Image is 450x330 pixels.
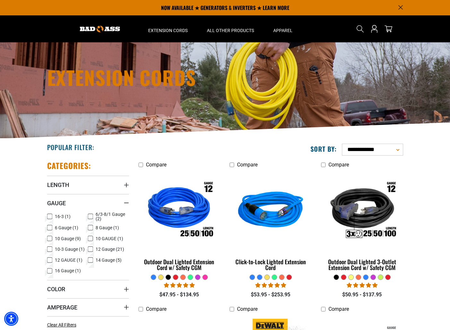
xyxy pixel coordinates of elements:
[96,225,119,230] span: 8 Gauge (1)
[230,174,311,248] img: blue
[321,171,403,274] a: Outdoor Dual Lighted 3-Outlet Extension Cord w/ Safety CGM Outdoor Dual Lighted 3-Outlet Extensio...
[47,143,94,151] h2: Popular Filter:
[383,25,394,33] a: cart
[139,15,197,42] summary: Extension Cords
[47,68,281,87] h1: Extension Cords
[139,171,220,274] a: Outdoor Dual Lighted Extension Cord w/ Safety CGM Outdoor Dual Lighted Extension Cord w/ Safety CGM
[80,26,120,32] img: Bad Ass Extension Cords
[321,259,403,270] div: Outdoor Dual Lighted 3-Outlet Extension Cord w/ Safety CGM
[96,236,123,241] span: 10 GAUGE (1)
[148,28,188,33] span: Extension Cords
[55,268,81,273] span: 16 Gauge (1)
[55,236,81,241] span: 10 Gauge (9)
[264,15,302,42] summary: Apparel
[146,162,166,168] span: Compare
[139,291,220,299] div: $47.95 - $134.95
[47,322,76,327] span: Clear All Filters
[237,306,258,312] span: Compare
[207,28,254,33] span: All Other Products
[230,291,311,299] div: $53.95 - $253.95
[230,259,311,270] div: Click-to-Lock Lighted Extension Cord
[55,258,82,262] span: 12 GAUGE (1)
[146,306,166,312] span: Compare
[328,162,349,168] span: Compare
[47,161,91,171] h2: Categories:
[47,199,66,207] span: Gauge
[355,24,365,34] summary: Search
[47,181,69,189] span: Length
[322,174,403,248] img: Outdoor Dual Lighted 3-Outlet Extension Cord w/ Safety CGM
[321,291,403,299] div: $50.95 - $137.95
[55,247,85,251] span: 10-3 Gauge (1)
[230,171,311,274] a: blue Click-to-Lock Lighted Extension Cord
[347,282,378,288] span: 4.80 stars
[47,176,129,194] summary: Length
[96,247,124,251] span: 12 Gauge (21)
[139,259,220,270] div: Outdoor Dual Lighted Extension Cord w/ Safety CGM
[47,194,129,212] summary: Gauge
[328,306,349,312] span: Compare
[47,322,79,328] a: Clear All Filters
[47,298,129,316] summary: Amperage
[139,174,220,248] img: Outdoor Dual Lighted Extension Cord w/ Safety CGM
[310,145,337,153] label: Sort by:
[273,28,293,33] span: Apparel
[47,285,65,293] span: Color
[164,282,195,288] span: 4.81 stars
[369,15,379,42] a: Open this option
[197,15,264,42] summary: All Other Products
[237,162,258,168] span: Compare
[47,280,129,298] summary: Color
[55,214,71,219] span: 16-3 (1)
[4,312,18,326] div: Accessibility Menu
[255,282,286,288] span: 4.87 stars
[96,212,126,221] span: 6/3-8/1 Gauge (2)
[96,258,122,262] span: 14 Gauge (5)
[55,225,78,230] span: 6 Gauge (1)
[47,304,77,311] span: Amperage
